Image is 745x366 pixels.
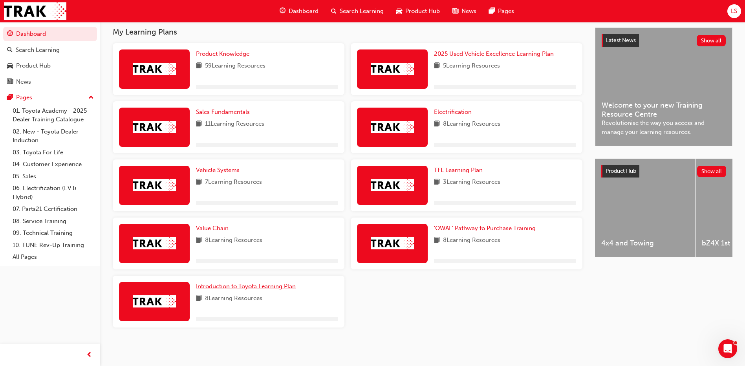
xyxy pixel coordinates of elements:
button: Pages [3,90,97,105]
a: 03. Toyota For Life [9,146,97,159]
img: Trak [371,63,414,75]
h3: My Learning Plans [113,27,582,37]
span: book-icon [196,294,202,304]
button: DashboardSearch LearningProduct HubNews [3,25,97,90]
a: search-iconSearch Learning [325,3,390,19]
span: Product Knowledge [196,50,249,57]
span: book-icon [434,61,440,71]
img: Trak [133,121,176,133]
a: guage-iconDashboard [273,3,325,19]
a: Product Knowledge [196,49,253,59]
a: Dashboard [3,27,97,41]
span: search-icon [331,6,337,16]
span: Introduction to Toyota Learning Plan [196,283,296,290]
span: Product Hub [405,7,440,16]
a: Electrification [434,108,475,117]
a: News [3,75,97,89]
span: prev-icon [86,350,92,360]
div: Pages [16,93,32,102]
a: 02. New - Toyota Dealer Induction [9,126,97,146]
span: Dashboard [289,7,319,16]
span: 8 Learning Resources [205,236,262,245]
button: Show all [697,35,726,46]
span: news-icon [7,79,13,86]
span: 4x4 and Towing [601,239,689,248]
div: News [16,77,31,86]
a: Trak [4,2,66,20]
a: 10. TUNE Rev-Up Training [9,239,97,251]
a: 04. Customer Experience [9,158,97,170]
span: 2025 Used Vehicle Excellence Learning Plan [434,50,554,57]
span: 59 Learning Resources [205,61,265,71]
a: pages-iconPages [483,3,520,19]
span: search-icon [7,47,13,54]
a: car-iconProduct Hub [390,3,446,19]
span: book-icon [196,119,202,129]
span: up-icon [88,93,94,103]
a: Product HubShow all [601,165,726,178]
img: Trak [133,63,176,75]
a: 08. Service Training [9,215,97,227]
a: All Pages [9,251,97,263]
a: Product Hub [3,59,97,73]
a: 'OWAF' Pathway to Purchase Training [434,224,539,233]
button: LS [727,4,741,18]
div: Search Learning [16,46,60,55]
img: Trak [133,295,176,307]
span: book-icon [434,119,440,129]
span: guage-icon [7,31,13,38]
span: car-icon [396,6,402,16]
iframe: Intercom live chat [718,339,737,358]
a: 09. Technical Training [9,227,97,239]
span: Sales Fundamentals [196,108,250,115]
span: car-icon [7,62,13,70]
span: book-icon [196,61,202,71]
a: Latest NewsShow allWelcome to your new Training Resource CentreRevolutionise the way you access a... [595,27,732,146]
span: Welcome to your new Training Resource Centre [602,101,726,119]
span: Vehicle Systems [196,167,240,174]
a: TFL Learning Plan [434,166,486,175]
span: Revolutionise the way you access and manage your learning resources. [602,119,726,136]
span: Search Learning [340,7,384,16]
span: 5 Learning Resources [443,61,500,71]
img: Trak [133,179,176,191]
span: Latest News [606,37,636,44]
img: Trak [371,121,414,133]
a: Search Learning [3,43,97,57]
span: 'OWAF' Pathway to Purchase Training [434,225,536,232]
img: Trak [133,237,176,249]
span: Value Chain [196,225,229,232]
span: 8 Learning Resources [443,119,500,129]
span: 8 Learning Resources [443,236,500,245]
span: LS [731,7,737,16]
a: Introduction to Toyota Learning Plan [196,282,299,291]
a: 2025 Used Vehicle Excellence Learning Plan [434,49,557,59]
button: Show all [697,166,727,177]
a: Vehicle Systems [196,166,243,175]
a: 01. Toyota Academy - 2025 Dealer Training Catalogue [9,105,97,126]
a: 4x4 and Towing [595,159,695,257]
span: pages-icon [7,94,13,101]
span: TFL Learning Plan [434,167,483,174]
span: pages-icon [489,6,495,16]
div: Product Hub [16,61,51,70]
span: 11 Learning Resources [205,119,264,129]
span: Product Hub [606,168,636,174]
span: book-icon [434,236,440,245]
span: news-icon [452,6,458,16]
span: book-icon [196,236,202,245]
a: Value Chain [196,224,232,233]
span: 3 Learning Resources [443,178,500,187]
a: 07. Parts21 Certification [9,203,97,215]
a: Sales Fundamentals [196,108,253,117]
span: 8 Learning Resources [205,294,262,304]
img: Trak [371,237,414,249]
a: 06. Electrification (EV & Hybrid) [9,182,97,203]
a: news-iconNews [446,3,483,19]
span: Pages [498,7,514,16]
img: Trak [371,179,414,191]
span: book-icon [196,178,202,187]
span: guage-icon [280,6,286,16]
a: 05. Sales [9,170,97,183]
